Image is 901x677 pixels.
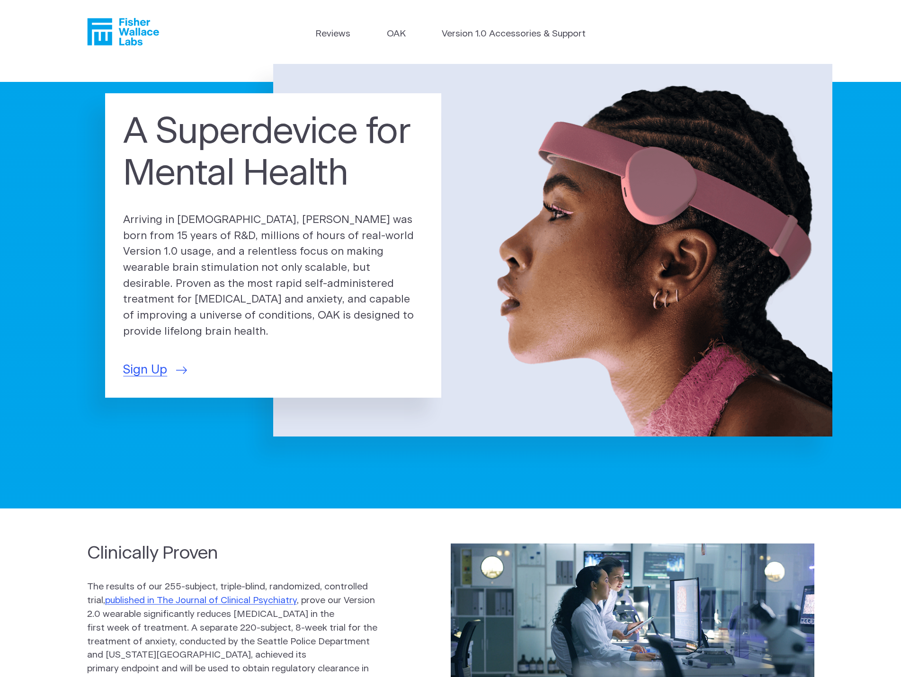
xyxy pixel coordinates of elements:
a: OAK [387,27,406,41]
p: Arriving in [DEMOGRAPHIC_DATA], [PERSON_NAME] was born from 15 years of R&D, millions of hours of... [123,212,423,340]
a: Fisher Wallace [87,18,159,45]
a: Sign Up [123,361,187,379]
a: Version 1.0 Accessories & Support [442,27,586,41]
h1: A Superdevice for Mental Health [123,112,423,195]
span: Sign Up [123,361,167,379]
a: Reviews [315,27,350,41]
h2: Clinically Proven [87,541,378,565]
a: published in The Journal of Clinical Psychiatry [105,596,297,605]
